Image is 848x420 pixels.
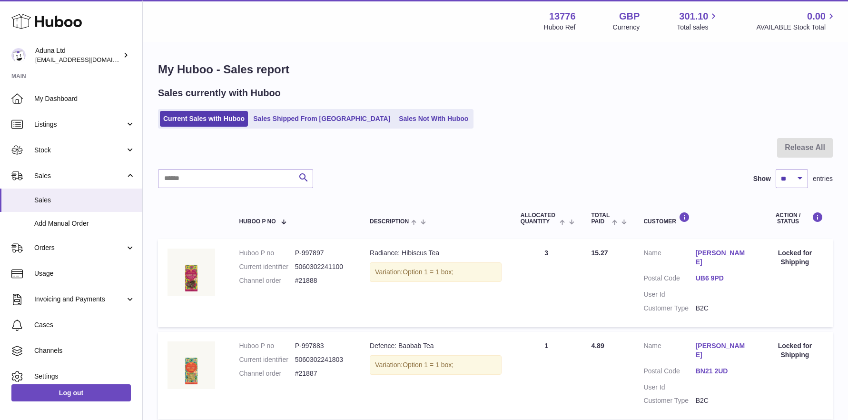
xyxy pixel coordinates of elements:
[160,111,248,127] a: Current Sales with Huboo
[767,341,823,360] div: Locked for Shipping
[677,10,719,32] a: 301.10 Total sales
[370,262,502,282] div: Variation:
[34,171,125,180] span: Sales
[239,341,295,350] dt: Huboo P no
[168,341,215,389] img: DEFENCE-BAOBAB-TEA-FOP-CHALK.jpg
[295,262,351,271] dd: 5060302241100
[11,384,131,401] a: Log out
[643,396,695,405] dt: Customer Type
[168,249,215,296] img: RADIANCE-HIBISCUS-TEA-FOP-CHALK.jpg
[295,276,351,285] dd: #21888
[643,367,695,378] dt: Postal Code
[511,239,582,327] td: 3
[696,249,748,267] a: [PERSON_NAME]
[34,219,135,228] span: Add Manual Order
[370,249,502,258] div: Radiance: Hibiscus Tea
[521,212,557,225] span: ALLOCATED Quantity
[643,383,695,392] dt: User Id
[295,355,351,364] dd: 5060302241803
[295,249,351,258] dd: P-997897
[643,249,695,269] dt: Name
[35,56,140,63] span: [EMAIL_ADDRESS][DOMAIN_NAME]
[158,62,833,77] h1: My Huboo - Sales report
[34,94,135,103] span: My Dashboard
[370,355,502,375] div: Variation:
[239,369,295,378] dt: Channel order
[295,369,351,378] dd: #21887
[370,341,502,350] div: Defence: Baobab Tea
[34,346,135,355] span: Channels
[370,219,409,225] span: Description
[679,10,708,23] span: 301.10
[544,23,576,32] div: Huboo Ref
[643,304,695,313] dt: Customer Type
[696,367,748,376] a: BN21 2UD
[813,174,833,183] span: entries
[34,372,135,381] span: Settings
[756,23,837,32] span: AVAILABLE Stock Total
[591,212,610,225] span: Total paid
[696,396,748,405] dd: B2C
[239,262,295,271] dt: Current identifier
[34,320,135,330] span: Cases
[696,304,748,313] dd: B2C
[643,274,695,285] dt: Postal Code
[239,219,276,225] span: Huboo P no
[34,243,125,252] span: Orders
[295,341,351,350] dd: P-997883
[696,274,748,283] a: UB6 9PD
[239,355,295,364] dt: Current identifier
[677,23,719,32] span: Total sales
[591,342,604,350] span: 4.89
[591,249,608,257] span: 15.27
[34,196,135,205] span: Sales
[395,111,472,127] a: Sales Not With Huboo
[753,174,771,183] label: Show
[34,269,135,278] span: Usage
[34,295,125,304] span: Invoicing and Payments
[239,276,295,285] dt: Channel order
[643,290,695,299] dt: User Id
[619,10,640,23] strong: GBP
[643,341,695,362] dt: Name
[403,361,454,369] span: Option 1 = 1 box;
[34,120,125,129] span: Listings
[34,146,125,155] span: Stock
[767,249,823,267] div: Locked for Shipping
[696,341,748,360] a: [PERSON_NAME]
[250,111,394,127] a: Sales Shipped From [GEOGRAPHIC_DATA]
[767,212,823,225] div: Action / Status
[158,87,281,100] h2: Sales currently with Huboo
[11,48,26,62] img: foyin.fagbemi@aduna.com
[756,10,837,32] a: 0.00 AVAILABLE Stock Total
[613,23,640,32] div: Currency
[35,46,121,64] div: Aduna Ltd
[511,332,582,420] td: 1
[807,10,826,23] span: 0.00
[239,249,295,258] dt: Huboo P no
[643,212,748,225] div: Customer
[403,268,454,276] span: Option 1 = 1 box;
[549,10,576,23] strong: 13776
